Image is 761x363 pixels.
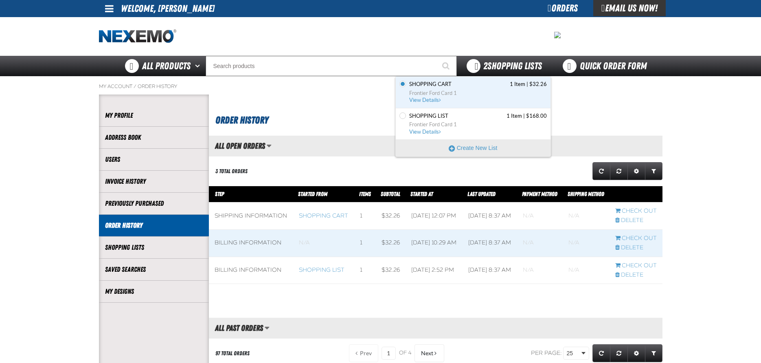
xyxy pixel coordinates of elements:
td: [DATE] 10:29 AM [406,229,463,257]
td: [DATE] 12:07 PM [406,202,463,230]
div: Shipping Information [215,212,287,220]
a: Reset grid action [610,162,628,180]
td: Blank [517,202,563,230]
span: of 4 [399,350,411,357]
div: Billing Information [215,239,287,247]
td: [DATE] 8:37 AM [463,229,517,257]
a: Home [99,29,176,44]
a: Saved Searches [105,265,203,274]
th: Row actions [610,186,662,202]
a: Invoice History [105,177,203,186]
a: Continue checkout started from [615,235,657,242]
span: Step [215,191,224,197]
span: Frontier Ford Card 1 [409,121,547,128]
input: Current page number [382,347,396,360]
span: View Details [409,129,442,135]
div: 3 Total Orders [215,167,248,175]
button: Manage grid views. Current view is All Past Orders [264,321,270,335]
div: Billing Information [215,266,287,274]
button: Start Searching [436,56,457,76]
span: View Details [409,97,442,103]
span: Per page: [531,350,562,356]
span: 1 Item [507,112,522,120]
a: Order History [138,83,177,90]
a: Delete checkout started from Shopping Cart [615,217,657,224]
a: My Designs [105,287,203,296]
span: / [134,83,136,90]
a: Started At [410,191,433,197]
td: 1 [354,202,376,230]
a: Refresh grid action [592,344,610,362]
td: Blank [517,229,563,257]
h2: All Open Orders [209,141,265,150]
span: Shopping Lists [483,60,542,72]
td: 1 [354,229,376,257]
span: Items [359,191,371,197]
a: Order History [105,221,203,230]
a: Shopping List contains 1 item. Total cost is $168.00. Click to see all items, discounts, taxes an... [408,112,547,136]
td: Blank [563,257,610,284]
a: Shopping Cart contains 1 item. Total cost is $32.26. Click to see all items, discounts, taxes and... [408,81,547,104]
span: $168.00 [526,112,547,120]
button: Create New List. Opens a popup [396,140,550,156]
span: Shopping List [409,112,448,120]
a: Previously Purchased [105,199,203,208]
td: Blank [293,229,354,257]
span: Shopping Cart [409,81,452,88]
td: Blank [517,257,563,284]
a: Continue checkout started from Shopping List [615,262,657,270]
a: Delete checkout started from Shopping List [615,271,657,279]
h2: All Past Orders [209,323,263,332]
a: Address Book [105,133,203,142]
span: 1 Item [510,81,525,88]
td: [DATE] 8:37 AM [463,257,517,284]
a: Users [105,155,203,164]
a: Reset grid action [610,344,628,362]
a: My Account [99,83,132,90]
span: $32.26 [529,81,547,88]
a: Expand or Collapse Grid Settings [627,344,645,362]
a: Expand or Collapse Grid Filters [645,162,662,180]
button: You have 2 Shopping Lists. Open to view details [457,56,552,76]
a: Shopping Cart [299,212,348,219]
a: Payment Method [522,191,557,197]
td: [DATE] 8:37 AM [463,202,517,230]
button: Next Page [414,344,444,362]
td: [DATE] 2:52 PM [406,257,463,284]
span: All Products [142,59,191,73]
span: | [526,81,528,87]
button: Manage grid views. Current view is All Open Orders [266,139,272,153]
td: Blank [563,202,610,230]
button: Open All Products pages [192,56,206,76]
strong: 2 [483,60,487,72]
td: $32.26 [376,229,406,257]
span: Started From [298,191,327,197]
a: Delete checkout started from [615,244,657,252]
nav: Breadcrumbs [99,83,662,90]
div: You have 2 Shopping Lists. Open to view details [395,76,551,157]
div: 97 Total Orders [215,350,250,357]
a: Subtotal [381,191,400,197]
a: Refresh grid action [592,162,610,180]
a: Quick Order Form [552,56,662,76]
img: Nexemo logo [99,29,176,44]
a: Expand or Collapse Grid Settings [627,162,645,180]
a: Continue checkout started from Shopping Cart [615,207,657,215]
span: Frontier Ford Card 1 [409,90,547,97]
span: | [523,113,525,119]
td: 1 [354,257,376,284]
a: Last Updated [467,191,496,197]
td: Blank [563,229,610,257]
a: Shopping List [299,266,344,273]
span: 25 [567,349,580,358]
span: Order History [215,114,268,126]
a: Shopping Lists [105,243,203,252]
a: Expand or Collapse Grid Filters [645,344,662,362]
span: Next Page [421,350,433,356]
td: $32.26 [376,257,406,284]
img: a16c09d2614d0dd13c7523e6b8547ec9.png [554,32,561,38]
